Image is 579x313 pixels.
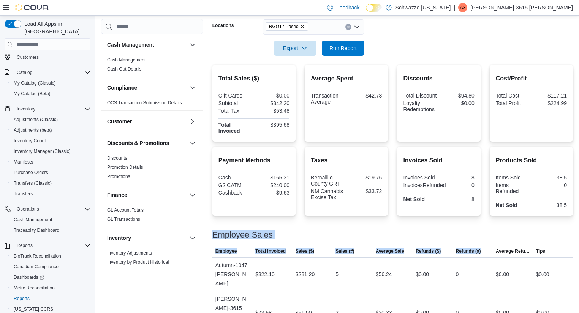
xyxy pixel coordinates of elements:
[11,294,33,303] a: Reports
[107,260,169,265] a: Inventory by Product Historical
[345,24,351,30] button: Clear input
[107,66,142,72] a: Cash Out Details
[11,126,90,135] span: Adjustments (beta)
[101,55,203,77] div: Cash Management
[11,215,55,224] a: Cash Management
[335,270,339,279] div: 5
[329,44,357,52] span: Run Report
[8,125,93,135] button: Adjustments (beta)
[14,68,35,77] button: Catalog
[107,174,130,179] a: Promotions
[107,208,144,213] a: GL Account Totals
[460,3,466,12] span: A3
[496,93,530,99] div: Total Cost
[188,138,197,148] button: Discounts & Promotions
[107,156,127,161] a: Discounts
[101,206,203,227] div: Finance
[8,167,93,178] button: Purchase Orders
[322,41,364,56] button: Run Report
[215,248,237,254] span: Employee
[188,233,197,242] button: Inventory
[107,268,155,274] span: Inventory Count Details
[218,100,253,106] div: Subtotal
[11,89,90,98] span: My Catalog (Beta)
[11,147,90,156] span: Inventory Manager (Classic)
[107,164,143,170] span: Promotion Details
[8,293,93,304] button: Reports
[17,106,35,112] span: Inventory
[11,226,90,235] span: Traceabilty Dashboard
[403,196,425,202] strong: Net Sold
[11,283,90,293] span: Metrc Reconciliation
[218,190,253,196] div: Cashback
[11,262,62,271] a: Canadian Compliance
[8,88,93,99] button: My Catalog (Beta)
[107,269,155,274] a: Inventory Count Details
[311,74,382,83] h2: Average Spent
[11,79,59,88] a: My Catalog (Classic)
[14,104,90,113] span: Inventory
[14,180,52,186] span: Transfers (Classic)
[14,241,36,250] button: Reports
[440,196,475,202] div: 8
[496,156,567,165] h2: Products Sold
[255,108,289,114] div: $53.48
[101,154,203,184] div: Discounts & Promotions
[11,157,36,167] a: Manifests
[17,69,32,75] span: Catalog
[14,148,71,154] span: Inventory Manager (Classic)
[8,157,93,167] button: Manifests
[8,214,93,225] button: Cash Management
[107,250,152,256] a: Inventory Adjustments
[354,24,360,30] button: Open list of options
[496,182,530,194] div: Items Refunded
[14,306,53,312] span: [US_STATE] CCRS
[107,118,132,125] h3: Customer
[403,175,437,181] div: Invoices Sold
[11,89,54,98] a: My Catalog (Beta)
[101,98,203,110] div: Compliance
[11,283,58,293] a: Metrc Reconciliation
[107,165,143,170] a: Promotion Details
[376,248,404,254] span: Average Sale
[14,191,33,197] span: Transfers
[14,285,55,291] span: Metrc Reconciliation
[14,253,61,259] span: BioTrack Reconciliation
[14,170,48,176] span: Purchase Orders
[266,22,308,31] span: RGO17 Paseo
[403,156,474,165] h2: Invoices Sold
[107,118,187,125] button: Customer
[188,40,197,49] button: Cash Management
[218,93,253,99] div: Gift Cards
[269,23,299,30] span: RGO17 Paseo
[335,248,354,254] span: Sales (#)
[11,79,90,88] span: My Catalog (Classic)
[11,168,51,177] a: Purchase Orders
[440,93,475,99] div: -$94.80
[107,139,187,147] button: Discounts & Promotions
[348,175,382,181] div: $19.76
[107,173,130,179] span: Promotions
[416,248,441,254] span: Refunds ($)
[376,270,392,279] div: $56.24
[403,93,437,99] div: Total Discount
[533,202,567,208] div: 38.5
[218,182,253,188] div: G2 CATM
[11,215,90,224] span: Cash Management
[107,41,187,49] button: Cash Management
[14,264,59,270] span: Canadian Compliance
[218,156,289,165] h2: Payment Methods
[536,270,549,279] div: $0.00
[188,190,197,200] button: Finance
[14,116,58,123] span: Adjustments (Classic)
[311,175,345,187] div: Bernalillo County GRT
[11,115,61,124] a: Adjustments (Classic)
[17,242,33,249] span: Reports
[403,74,474,83] h2: Discounts
[8,146,93,157] button: Inventory Manager (Classic)
[14,52,90,62] span: Customers
[278,41,312,56] span: Export
[440,175,475,181] div: 8
[300,24,305,29] button: Remove RGO17 Paseo from selection in this group
[11,252,90,261] span: BioTrack Reconciliation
